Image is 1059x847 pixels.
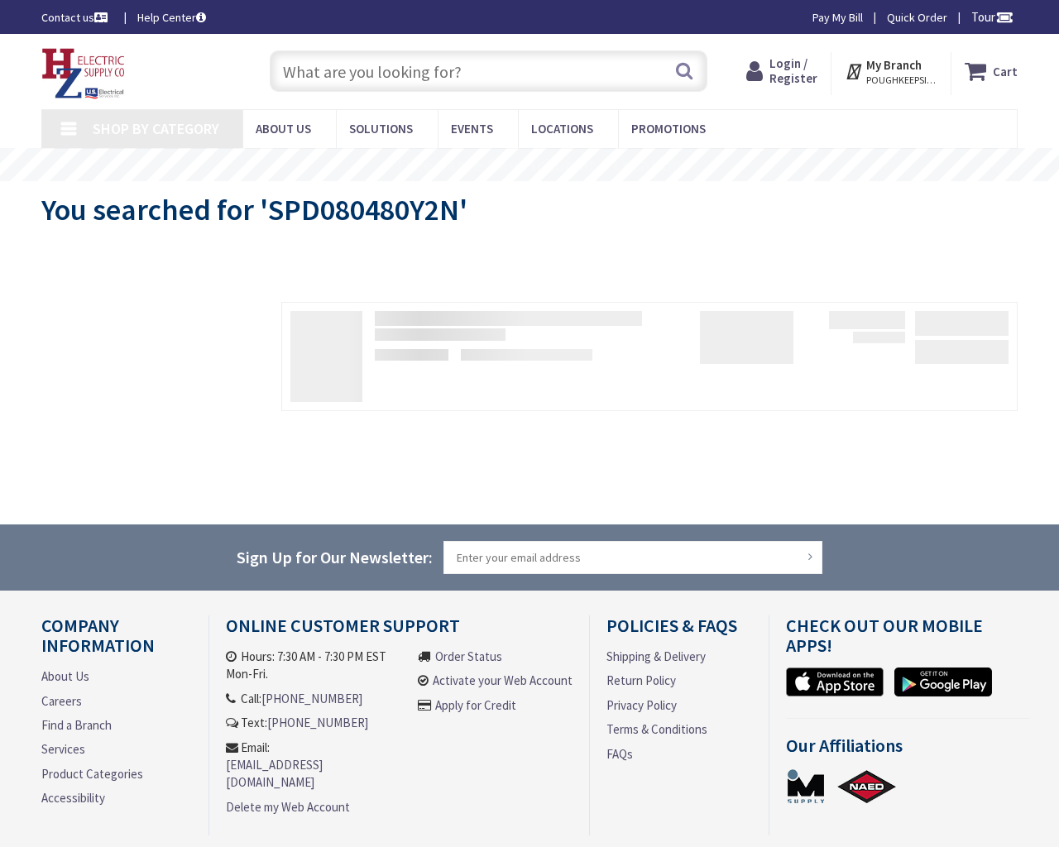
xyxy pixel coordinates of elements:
[237,547,433,567] span: Sign Up for Our Newsletter:
[606,745,633,763] a: FAQs
[531,121,593,136] span: Locations
[786,735,1030,768] h4: Our Affiliations
[746,56,817,86] a: Login / Register
[137,9,206,26] a: Help Center
[769,55,817,86] span: Login / Register
[41,740,85,758] a: Services
[226,714,410,731] li: Text:
[41,716,112,734] a: Find a Branch
[631,121,706,136] span: Promotions
[397,156,691,175] rs-layer: Free Same Day Pickup at 8 Locations
[965,56,1018,86] a: Cart
[226,798,350,816] a: Delete my Web Account
[971,9,1013,25] span: Tour
[226,739,410,792] li: Email:
[606,615,753,648] h4: Policies & FAQs
[443,541,822,574] input: Enter your email address
[887,9,947,26] a: Quick Order
[226,756,410,792] a: [EMAIL_ADDRESS][DOMAIN_NAME]
[93,119,219,138] span: Shop By Category
[267,714,368,731] a: [PHONE_NUMBER]
[606,720,707,738] a: Terms & Conditions
[993,56,1018,86] strong: Cart
[41,789,105,806] a: Accessibility
[226,690,410,707] li: Call:
[845,56,937,86] div: My Branch POUGHKEEPSIE, [GEOGRAPHIC_DATA]
[866,57,922,73] strong: My Branch
[606,672,676,689] a: Return Policy
[261,690,362,707] a: [PHONE_NUMBER]
[606,648,706,665] a: Shipping & Delivery
[41,9,111,26] a: Contact us
[451,121,493,136] span: Events
[41,765,143,782] a: Product Categories
[226,648,410,683] li: Hours: 7:30 AM - 7:30 PM EST Mon-Fri.
[435,696,516,714] a: Apply for Credit
[270,50,707,92] input: What are you looking for?
[786,768,826,805] a: MSUPPLY
[836,768,898,805] a: NAED
[226,615,573,648] h4: Online Customer Support
[41,615,192,668] h4: Company Information
[41,668,89,685] a: About Us
[256,121,311,136] span: About Us
[41,191,467,228] span: You searched for 'SPD080480Y2N'
[812,9,863,26] a: Pay My Bill
[606,696,677,714] a: Privacy Policy
[786,615,1030,668] h4: Check out Our Mobile Apps!
[349,121,413,136] span: Solutions
[435,648,502,665] a: Order Status
[433,672,573,689] a: Activate your Web Account
[41,48,126,99] img: HZ Electric Supply
[41,692,82,710] a: Careers
[866,74,937,87] span: POUGHKEEPSIE, [GEOGRAPHIC_DATA]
